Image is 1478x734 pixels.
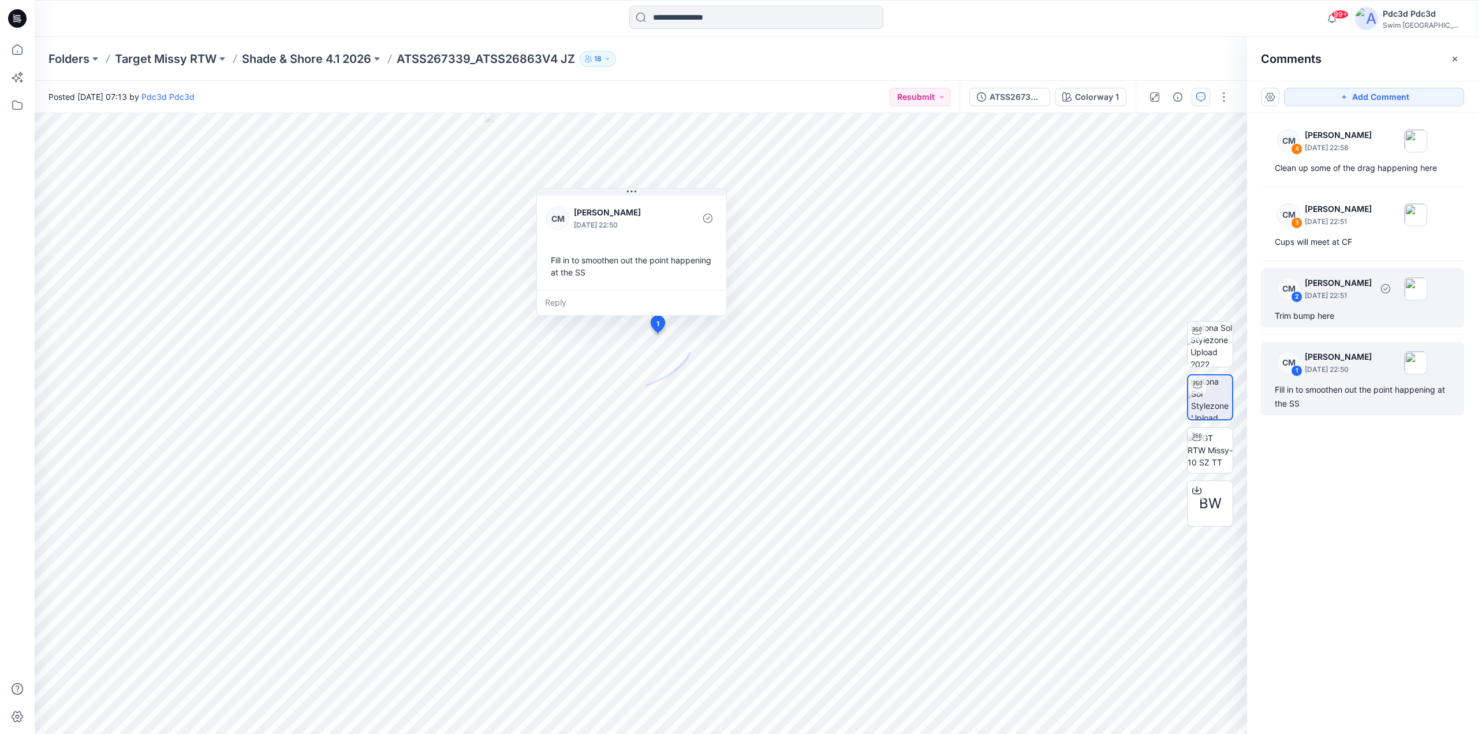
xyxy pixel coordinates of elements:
div: Cups will meet at CF [1275,235,1450,249]
div: CM [1277,203,1300,226]
p: [PERSON_NAME] [574,206,668,219]
img: Kona Sol Stylezone Upload 2022 [1190,322,1233,367]
div: Pdc3d Pdc3d [1383,7,1464,21]
p: 18 [594,53,602,65]
p: [DATE] 22:51 [1305,290,1372,301]
p: ATSS267339_ATSS26863V4 JZ [397,51,575,67]
div: Swim [GEOGRAPHIC_DATA] [1383,21,1464,29]
div: CM [546,207,569,230]
p: [DATE] 22:50 [1305,364,1372,375]
button: Add Comment [1284,88,1464,106]
p: [DATE] 22:50 [574,219,668,231]
p: [DATE] 22:58 [1305,142,1372,154]
img: TGT RTW Missy-10 SZ TT [1188,432,1233,468]
img: Kona Sol Stylezone Upload 2022 [1191,375,1232,419]
span: 99+ [1331,10,1349,19]
p: [PERSON_NAME] [1305,128,1372,142]
h2: Comments [1261,52,1322,66]
div: CM [1277,351,1300,374]
span: BW [1199,493,1222,514]
a: Folders [48,51,89,67]
button: Details [1169,88,1187,106]
div: Clean up some of the drag happening here [1275,161,1450,175]
button: ATSS267339_ATSS26863V4 JZ [969,88,1050,106]
div: 2 [1291,291,1302,303]
div: Trim bump here [1275,309,1450,323]
span: 1 [656,319,659,329]
div: Colorway 1 [1075,91,1119,103]
div: Fill in to smoothen out the point happening at the SS [1275,383,1450,411]
p: [DATE] 22:51 [1305,216,1372,228]
a: Shade & Shore 4.1 2026 [242,51,371,67]
div: Reply [537,290,726,315]
img: avatar [1355,7,1378,30]
p: [PERSON_NAME] [1305,350,1372,364]
div: 1 [1291,365,1302,377]
button: 18 [580,51,616,67]
p: [PERSON_NAME] [1305,276,1372,290]
span: Posted [DATE] 07:13 by [48,91,195,103]
div: 4 [1291,143,1302,155]
a: Pdc3d Pdc3d [141,92,195,102]
div: CM [1277,129,1300,152]
a: Target Missy RTW [115,51,217,67]
div: CM [1277,277,1300,300]
button: Colorway 1 [1055,88,1126,106]
p: [PERSON_NAME] [1305,202,1372,216]
div: 3 [1291,217,1302,229]
div: Fill in to smoothen out the point happening at the SS [546,249,717,283]
div: ATSS267339_ATSS26863V4 JZ [990,91,1043,103]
